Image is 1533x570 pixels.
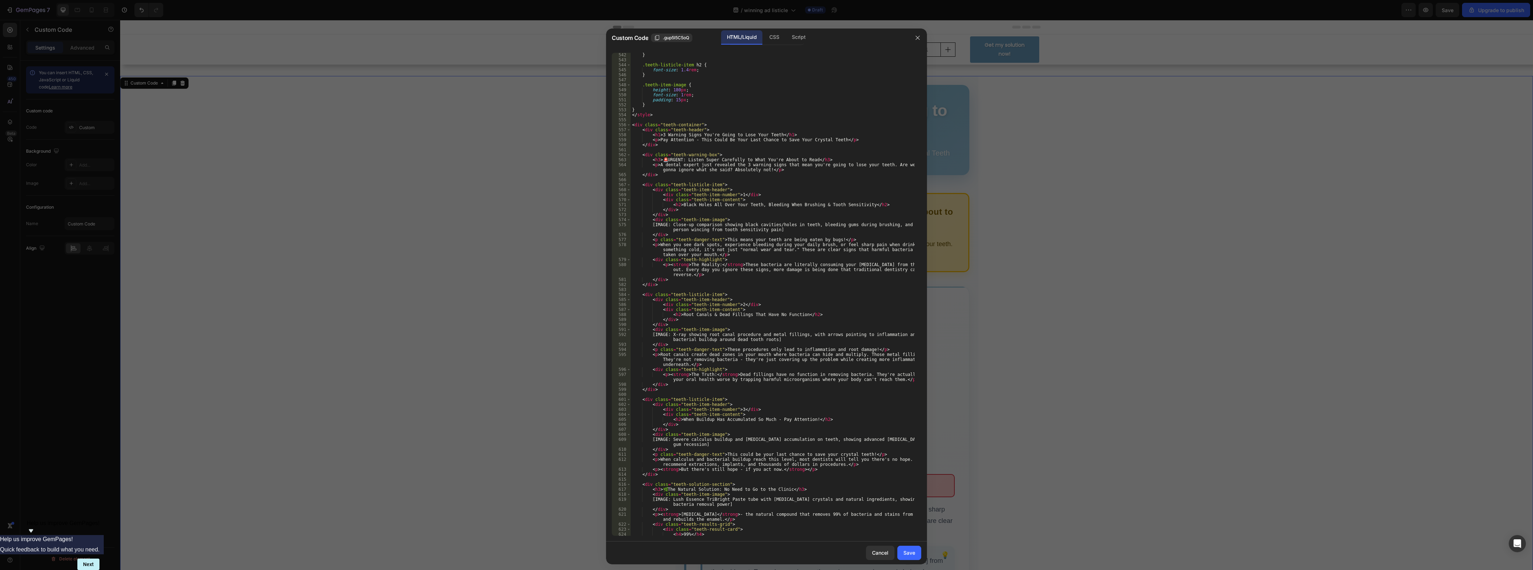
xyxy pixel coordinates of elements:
[612,77,631,82] div: 547
[612,477,631,482] div: 615
[612,302,631,307] div: 586
[651,34,692,42] button: .gup5l5C5oQ
[612,107,631,112] div: 553
[612,34,648,42] span: Custom Code
[612,72,631,77] div: 546
[576,185,837,214] h3: 🚨 URGENT: Listen Super Carefully to What You're About to Read
[612,312,631,317] div: 588
[612,67,631,72] div: 545
[612,347,631,352] div: 594
[612,102,631,107] div: 552
[656,22,769,36] p: Setup options like colors, sizes with product variant.
[612,117,631,122] div: 555
[897,546,921,560] button: Save
[612,382,631,387] div: 598
[612,292,631,297] div: 584
[612,282,631,287] div: 582
[612,242,631,257] div: 578
[850,16,919,43] button: Get my solution now!
[591,535,826,569] p: These bacteria are literally consuming your [MEDICAL_DATA] from the inside out. Every day you ign...
[27,520,100,535] button: Show survey - Help us improve GemPages!
[612,492,631,497] div: 618
[612,437,631,447] div: 609
[612,122,631,127] div: 556
[612,507,631,512] div: 620
[612,57,631,62] div: 543
[612,522,631,527] div: 622
[612,142,631,147] div: 560
[612,482,631,487] div: 616
[612,387,631,392] div: 599
[612,317,631,322] div: 589
[612,427,631,432] div: 607
[612,262,631,277] div: 580
[612,87,631,92] div: 549
[580,281,605,306] div: 1
[612,497,631,507] div: 619
[612,412,631,417] div: 604
[612,132,631,137] div: 558
[858,21,910,39] div: Get my solution now!
[612,257,631,262] div: 579
[821,23,835,36] button: increment
[612,422,631,427] div: 606
[612,397,631,402] div: 601
[612,232,631,237] div: 576
[612,527,631,532] div: 623
[612,352,631,367] div: 595
[612,367,631,372] div: 596
[612,52,631,57] div: 542
[627,343,788,443] div: [IMAGE: Close-up comparison showing black cavities/holes in teeth, bleeding gums during brushing,...
[612,152,631,157] div: 562
[612,512,631,522] div: 621
[612,82,631,87] div: 548
[612,452,631,457] div: 611
[612,237,631,242] div: 577
[612,332,631,342] div: 592
[612,417,631,422] div: 605
[612,392,631,397] div: 600
[612,197,631,202] div: 570
[612,287,631,292] div: 583
[575,127,839,139] p: Pay Attention - This Could Be Your Last Chance to Save Your Crystal Teeth
[612,277,631,282] div: 581
[612,212,631,217] div: 573
[612,187,631,192] div: 568
[612,432,631,437] div: 608
[612,137,631,142] div: 559
[764,30,785,45] div: CSS
[612,532,631,537] div: 624
[656,29,689,35] span: Add new variant
[612,157,631,162] div: 563
[612,97,631,102] div: 551
[508,30,569,39] div: $23.95
[663,35,689,41] span: .gup5l5C5oQ
[612,467,631,472] div: 613
[612,202,631,207] div: 571
[612,457,631,467] div: 612
[612,172,631,177] div: 565
[612,127,631,132] div: 557
[612,207,631,212] div: 572
[696,29,715,35] span: sync data
[612,447,631,452] div: 610
[612,177,631,182] div: 566
[612,402,631,407] div: 602
[612,147,631,152] div: 561
[614,281,835,326] h2: Black Holes All Over Your Teeth, Bleeding When Brushing & Tooth Sensitivity
[1509,535,1526,552] div: Open Intercom Messenger
[779,23,793,36] button: decrement
[866,546,894,560] button: Cancel
[786,30,811,45] div: Script
[612,192,631,197] div: 569
[903,549,915,556] div: Save
[612,307,631,312] div: 587
[508,20,569,30] a: TriBright - ToothPaste
[612,322,631,327] div: 590
[580,454,835,477] p: This means your teeth are being eaten by bugs!
[575,81,839,119] h1: 3 Warning Signs You're Going to Lose Your Teeth
[612,342,631,347] div: 593
[612,372,631,382] div: 597
[872,549,888,556] div: Cancel
[612,327,631,332] div: 591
